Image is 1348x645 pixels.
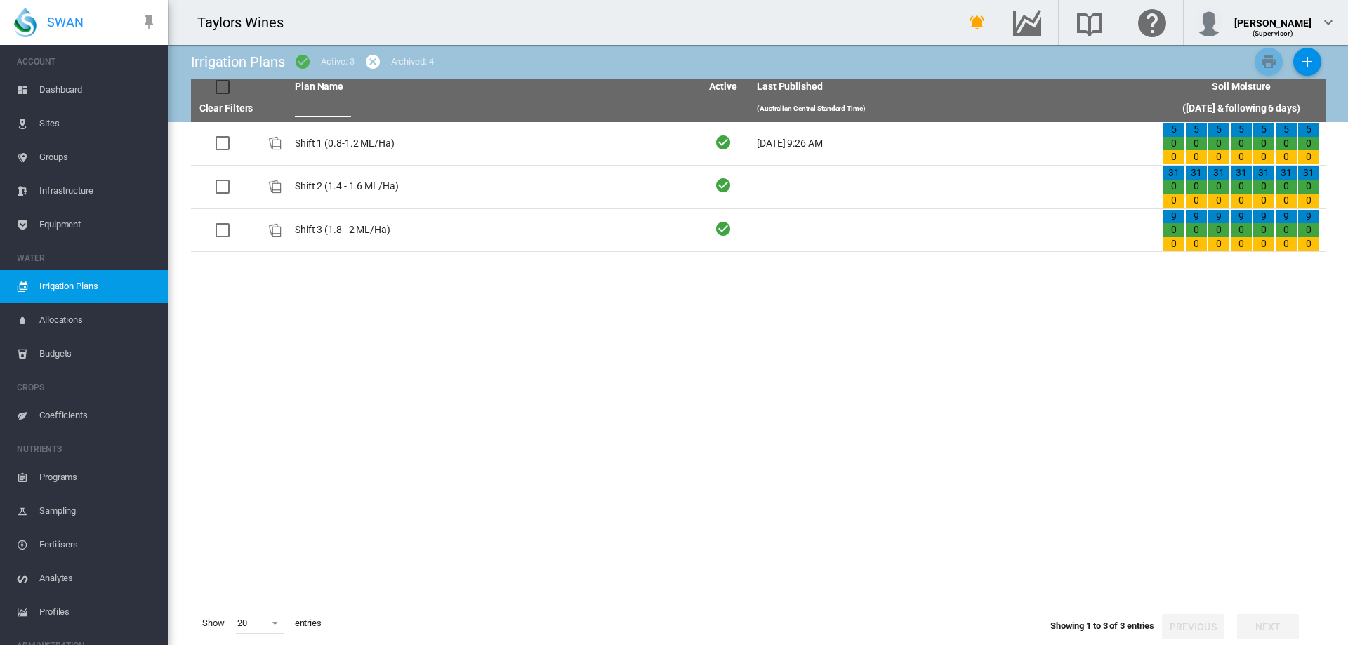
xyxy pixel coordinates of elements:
[199,102,253,114] a: Clear Filters
[1231,237,1252,251] div: 0
[1186,237,1207,251] div: 0
[1208,210,1229,224] div: 9
[1234,11,1311,25] div: [PERSON_NAME]
[1157,95,1326,122] th: ([DATE] & following 6 days)
[1276,137,1297,151] div: 0
[1253,137,1274,151] div: 0
[1298,150,1319,164] div: 0
[267,178,284,195] img: product-image-placeholder.png
[1208,150,1229,164] div: 0
[1162,614,1224,639] button: Previous
[1208,180,1229,194] div: 0
[391,55,434,68] div: Archived: 4
[39,595,157,629] span: Profiles
[267,135,284,152] div: Plan Id: 31226
[1253,194,1274,208] div: 0
[39,399,157,432] span: Coefficients
[289,166,695,208] td: Shift 2 (1.4 - 1.6 ML/Ha)
[39,337,157,371] span: Budgets
[1186,123,1207,137] div: 5
[47,13,84,31] span: SWAN
[1163,166,1184,180] div: 31
[1231,166,1252,180] div: 31
[17,247,157,270] span: WATER
[1163,223,1184,237] div: 0
[751,79,1157,95] th: Last Published
[267,222,284,239] img: product-image-placeholder.png
[1298,194,1319,208] div: 0
[289,611,327,635] span: entries
[237,618,247,628] div: 20
[963,8,991,36] button: icon-bell-ring
[1208,223,1229,237] div: 0
[1298,237,1319,251] div: 0
[39,270,157,303] span: Irrigation Plans
[1186,137,1207,151] div: 0
[1276,123,1297,137] div: 5
[1253,166,1274,180] div: 31
[1050,620,1154,631] span: Showing 1 to 3 of 3 entries
[1253,223,1274,237] div: 0
[1253,150,1274,164] div: 0
[14,8,37,37] img: SWAN-Landscape-Logo-Colour-drop.png
[1276,180,1297,194] div: 0
[197,611,230,635] span: Show
[1186,166,1207,180] div: 31
[1208,166,1229,180] div: 31
[751,122,1157,165] td: [DATE] 9:26 AM
[39,140,157,174] span: Groups
[1276,166,1297,180] div: 31
[1298,166,1319,180] div: 31
[1298,123,1319,137] div: 5
[1231,137,1252,151] div: 0
[1253,123,1274,137] div: 5
[1231,194,1252,208] div: 0
[1157,79,1326,95] th: Soil Moisture
[1208,237,1229,251] div: 0
[1253,180,1274,194] div: 0
[1276,150,1297,164] div: 0
[39,460,157,494] span: Programs
[1293,48,1321,76] button: Add New Plan
[1010,14,1044,31] md-icon: Go to the Data Hub
[751,95,1157,122] th: (Australian Central Standard Time)
[1276,194,1297,208] div: 0
[1298,223,1319,237] div: 0
[1073,14,1106,31] md-icon: Search the knowledge base
[289,79,695,95] th: Plan Name
[39,208,157,241] span: Equipment
[1163,194,1184,208] div: 0
[1186,210,1207,224] div: 9
[1231,223,1252,237] div: 0
[1157,209,1326,252] td: 9 0 0 9 0 0 9 0 0 9 0 0 9 0 0 9 0 0 9 0 0
[1208,194,1229,208] div: 0
[969,14,986,31] md-icon: icon-bell-ring
[1163,180,1184,194] div: 0
[1163,150,1184,164] div: 0
[197,13,296,32] div: Taylors Wines
[191,52,284,72] div: Irrigation Plans
[1231,210,1252,224] div: 9
[1253,237,1274,251] div: 0
[1163,210,1184,224] div: 9
[39,494,157,528] span: Sampling
[1253,210,1274,224] div: 9
[1186,150,1207,164] div: 0
[1186,180,1207,194] div: 0
[1195,8,1223,36] img: profile.jpg
[1320,14,1337,31] md-icon: icon-chevron-down
[1157,122,1326,165] td: 5 0 0 5 0 0 5 0 0 5 0 0 5 0 0 5 0 0 5 0 0
[1253,29,1294,37] span: (Supervisor)
[17,51,157,73] span: ACCOUNT
[39,107,157,140] span: Sites
[17,438,157,460] span: NUTRIENTS
[289,122,695,165] td: Shift 1 (0.8-1.2 ML/Ha)
[17,376,157,399] span: CROPS
[1237,614,1299,639] button: Next
[1298,180,1319,194] div: 0
[1231,150,1252,164] div: 0
[1298,137,1319,151] div: 0
[1163,123,1184,137] div: 5
[1163,137,1184,151] div: 0
[289,209,695,252] td: Shift 3 (1.8 - 2 ML/Ha)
